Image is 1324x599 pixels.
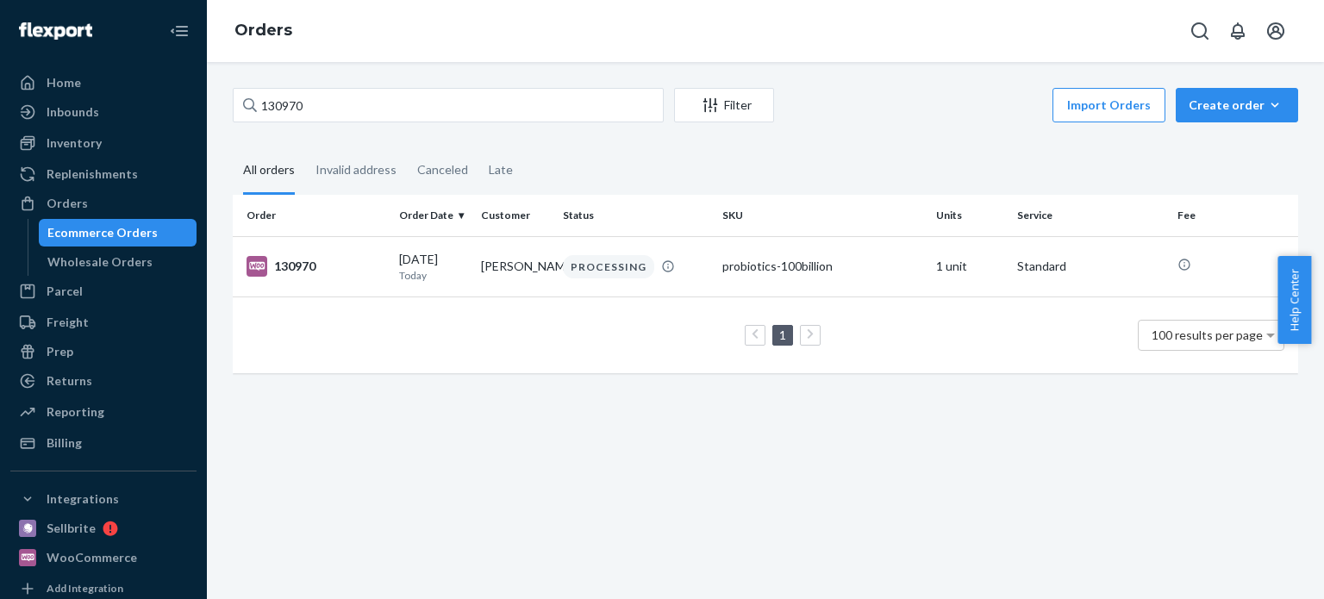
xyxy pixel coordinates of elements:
div: Customer [481,208,549,222]
a: Prep [10,338,197,365]
input: Search orders [233,88,664,122]
a: Orders [10,190,197,217]
div: Filter [675,97,773,114]
div: Create order [1189,97,1285,114]
div: Canceled [417,147,468,192]
div: Reporting [47,403,104,421]
div: Freight [47,314,89,331]
a: Orders [234,21,292,40]
button: Import Orders [1052,88,1165,122]
div: Returns [47,372,92,390]
a: Billing [10,429,197,457]
button: Open account menu [1258,14,1293,48]
a: WooCommerce [10,544,197,571]
button: Help Center [1277,256,1311,344]
th: Fee [1171,195,1298,236]
a: Inventory [10,129,197,157]
div: Ecommerce Orders [47,224,158,241]
div: Sellbrite [47,520,96,537]
a: Add Integration [10,578,197,599]
a: Inbounds [10,98,197,126]
div: Integrations [47,490,119,508]
td: [PERSON_NAME] [474,236,556,296]
div: PROCESSING [563,255,654,278]
div: Wholesale Orders [47,253,153,271]
a: Parcel [10,278,197,305]
div: Replenishments [47,165,138,183]
a: Home [10,69,197,97]
a: Ecommerce Orders [39,219,197,246]
img: Flexport logo [19,22,92,40]
p: Standard [1017,258,1163,275]
a: Reporting [10,398,197,426]
a: Sellbrite [10,515,197,542]
div: Inbounds [47,103,99,121]
p: Today [399,268,467,283]
button: Create order [1176,88,1298,122]
th: Order [233,195,392,236]
th: SKU [715,195,928,236]
th: Service [1010,195,1170,236]
div: [DATE] [399,251,467,283]
div: Add Integration [47,581,123,596]
div: Prep [47,343,73,360]
div: WooCommerce [47,549,137,566]
div: Billing [47,434,82,452]
ol: breadcrumbs [221,6,306,56]
span: 100 results per page [1152,328,1263,342]
th: Order Date [392,195,474,236]
a: Page 1 is your current page [776,328,790,342]
div: probiotics-100billion [722,258,921,275]
button: Open Search Box [1183,14,1217,48]
div: Late [489,147,513,192]
button: Integrations [10,485,197,513]
a: Wholesale Orders [39,248,197,276]
div: Invalid address [315,147,397,192]
a: Replenishments [10,160,197,188]
a: Freight [10,309,197,336]
div: All orders [243,147,295,195]
th: Units [929,195,1011,236]
a: Returns [10,367,197,395]
div: Parcel [47,283,83,300]
button: Close Navigation [162,14,197,48]
button: Filter [674,88,774,122]
div: Inventory [47,134,102,152]
td: 1 unit [929,236,1011,296]
div: 130970 [247,256,385,277]
div: Home [47,74,81,91]
th: Status [556,195,715,236]
div: Orders [47,195,88,212]
button: Open notifications [1221,14,1255,48]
